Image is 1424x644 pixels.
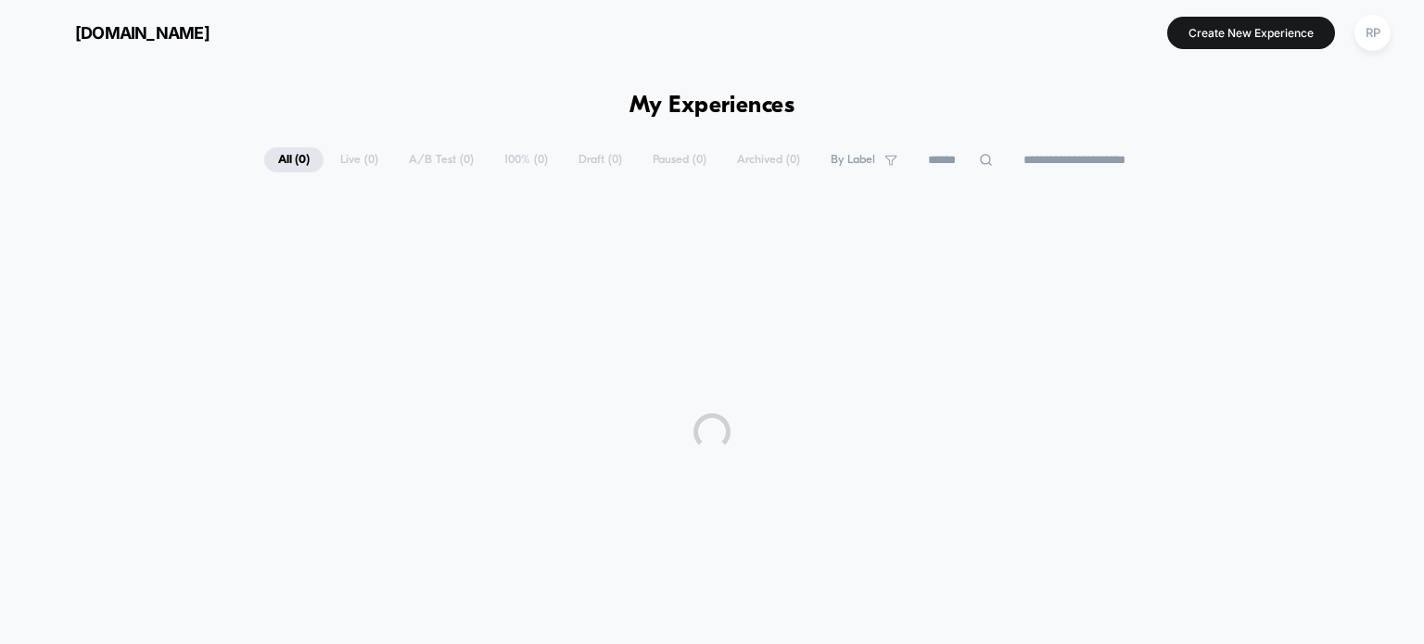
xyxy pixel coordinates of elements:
[1354,15,1391,51] div: RP
[831,153,875,167] span: By Label
[1167,17,1335,49] button: Create New Experience
[75,23,210,43] span: [DOMAIN_NAME]
[28,18,215,47] button: [DOMAIN_NAME]
[629,93,795,120] h1: My Experiences
[264,147,324,172] span: All ( 0 )
[1349,14,1396,52] button: RP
